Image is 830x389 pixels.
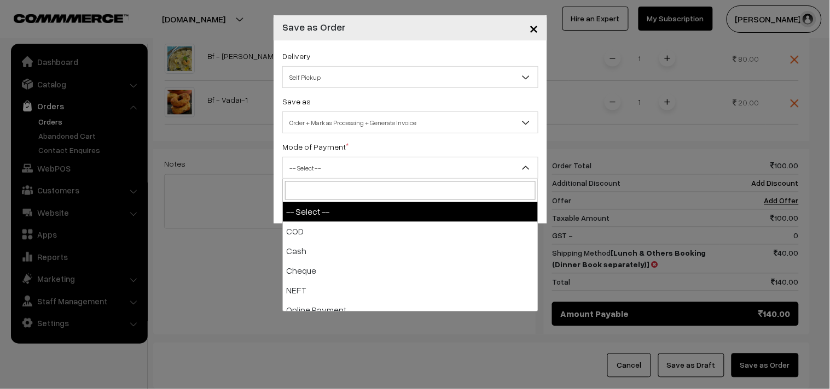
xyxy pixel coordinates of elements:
h4: Save as Order [282,20,345,34]
span: × [529,17,538,38]
label: Save as [282,96,311,107]
span: Self Pickup [283,68,538,87]
label: Mode of Payment [282,141,349,152]
li: Online Payment [283,300,538,320]
li: NEFT [283,281,538,300]
span: Self Pickup [282,66,538,88]
span: -- Select -- [283,158,538,178]
span: Order + Mark as Processing + Generate Invoice [282,111,538,133]
button: Close [520,11,547,45]
li: -- Select -- [283,202,538,222]
span: Order + Mark as Processing + Generate Invoice [283,113,538,132]
span: -- Select -- [282,157,538,179]
li: Cheque [283,261,538,281]
li: Cash [283,241,538,261]
li: COD [283,222,538,241]
label: Delivery [282,50,311,62]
